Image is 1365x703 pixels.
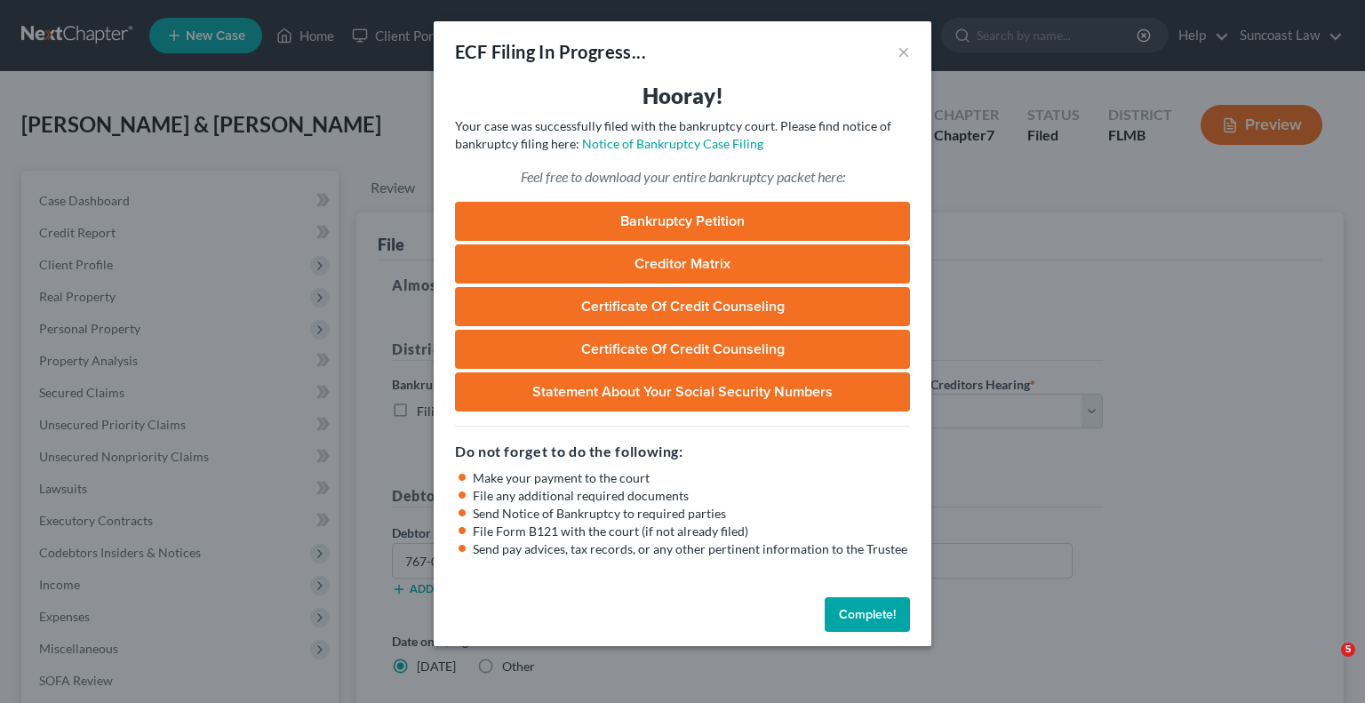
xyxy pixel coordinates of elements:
[455,202,910,241] a: Bankruptcy Petition
[825,597,910,633] button: Complete!
[455,167,910,188] p: Feel free to download your entire bankruptcy packet here:
[1305,643,1347,685] iframe: Intercom live chat
[1341,643,1355,657] span: 5
[582,136,763,151] a: Notice of Bankruptcy Case Filing
[455,118,891,151] span: Your case was successfully filed with the bankruptcy court. Please find notice of bankruptcy fili...
[473,523,910,540] li: File Form B121 with the court (if not already filed)
[473,540,910,558] li: Send pay advices, tax records, or any other pertinent information to the Trustee
[455,287,910,326] a: Certificate of Credit Counseling
[455,441,910,462] h5: Do not forget to do the following:
[455,82,910,110] h3: Hooray!
[455,244,910,284] a: Creditor Matrix
[473,505,910,523] li: Send Notice of Bankruptcy to required parties
[455,372,910,411] a: Statement About Your Social Security Numbers
[898,41,910,62] button: ×
[473,469,910,487] li: Make your payment to the court
[455,330,910,369] a: Certificate of Credit Counseling
[473,487,910,505] li: File any additional required documents
[455,39,646,64] div: ECF Filing In Progress...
